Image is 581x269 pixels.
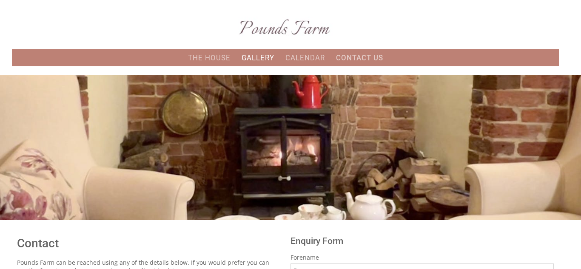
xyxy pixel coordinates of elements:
[242,54,274,62] a: Gallery
[17,236,280,250] h1: Contact
[232,17,339,39] img: Pounds Farm
[290,236,554,246] h2: Enquiry Form
[188,54,231,62] a: The House
[290,253,554,261] label: Forename
[336,54,383,62] a: Contact Us
[285,54,325,62] a: Calendar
